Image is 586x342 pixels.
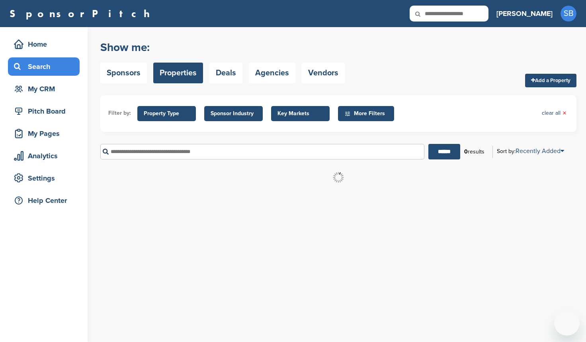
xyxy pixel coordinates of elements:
a: Help Center [8,191,80,210]
span: More Filters [344,109,390,118]
img: Loader [332,171,344,183]
a: Settings [8,169,80,187]
a: Agencies [249,63,295,83]
b: 0 [464,148,468,155]
a: Analytics [8,147,80,165]
a: My CRM [8,80,80,98]
div: Analytics [12,149,80,163]
iframe: Button to launch messaging window [554,310,580,336]
a: Recently Added [516,147,564,155]
a: Add a Property [525,74,576,87]
span: SB [561,6,576,22]
a: [PERSON_NAME] [496,5,553,22]
a: clear all× [542,109,566,118]
span: × [563,109,566,118]
li: Filter by: [108,109,131,118]
span: Key Markets [277,109,323,118]
a: Search [8,57,80,76]
span: Property Type [144,109,189,118]
div: Help Center [12,193,80,208]
a: Vendors [302,63,345,83]
div: Settings [12,171,80,185]
div: My CRM [12,82,80,96]
div: Search [12,59,80,74]
span: Sponsor Industry [211,109,256,118]
h2: Show me: [100,40,345,55]
a: My Pages [8,124,80,143]
a: Home [8,35,80,53]
div: results [460,145,488,159]
h3: [PERSON_NAME] [496,8,553,19]
div: Pitch Board [12,104,80,118]
a: Deals [209,63,242,83]
div: Sort by: [497,148,564,154]
a: Sponsors [100,63,147,83]
a: Properties [153,63,203,83]
div: Home [12,37,80,51]
a: Pitch Board [8,102,80,120]
a: SponsorPitch [10,8,155,19]
div: My Pages [12,126,80,141]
